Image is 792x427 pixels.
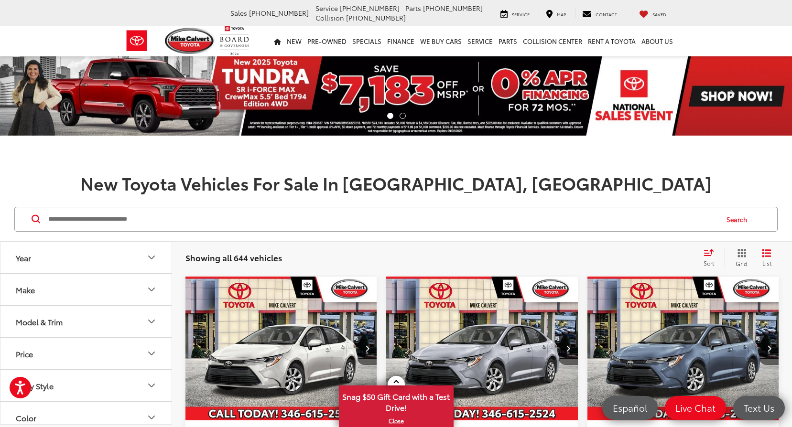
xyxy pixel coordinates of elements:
div: 2025 Toyota Corolla LE 0 [386,277,578,420]
span: Collision [315,13,344,22]
span: [PHONE_NUMBER] [340,3,400,13]
span: [PHONE_NUMBER] [346,13,406,22]
a: Service [493,9,537,18]
a: 2025 Toyota Corolla LE2025 Toyota Corolla LE2025 Toyota Corolla LE2025 Toyota Corolla LE [185,277,378,420]
a: Service [465,26,496,56]
img: 2025 Toyota Corolla LE [587,277,780,421]
a: Finance [384,26,417,56]
span: List [762,259,771,267]
a: 2025 Toyota Corolla LE2025 Toyota Corolla LE2025 Toyota Corolla LE2025 Toyota Corolla LE [386,277,578,420]
button: PricePrice [0,338,173,369]
span: Contact [596,11,617,17]
div: Price [146,348,157,359]
a: Map [539,9,573,18]
span: Map [557,11,566,17]
span: Service [512,11,530,17]
a: Specials [349,26,384,56]
a: Home [271,26,284,56]
button: YearYear [0,242,173,273]
a: Español [602,396,658,420]
button: Next image [759,331,779,365]
a: About Us [639,26,676,56]
span: [PHONE_NUMBER] [423,3,483,13]
a: Live Chat [665,396,726,420]
span: Español [608,402,652,414]
div: Make [146,284,157,295]
button: Model & TrimModel & Trim [0,306,173,337]
div: Make [16,285,35,294]
a: Text Us [733,396,785,420]
span: Sort [704,259,714,267]
div: Color [16,413,36,422]
a: 2025 Toyota Corolla LE2025 Toyota Corolla LE2025 Toyota Corolla LE2025 Toyota Corolla LE [587,277,780,420]
a: Rent a Toyota [585,26,639,56]
span: Sales [230,8,247,18]
div: Model & Trim [146,316,157,327]
button: Grid View [725,248,755,267]
span: Saved [652,11,666,17]
span: Grid [736,259,748,267]
span: Parts [405,3,421,13]
img: 2025 Toyota Corolla LE [386,277,578,421]
span: Service [315,3,338,13]
img: 2025 Toyota Corolla LE [185,277,378,421]
div: Price [16,349,33,358]
span: Text Us [739,402,779,414]
div: 2025 Toyota Corolla LE 0 [185,277,378,420]
div: Year [146,252,157,263]
div: Body Style [146,380,157,391]
a: Parts [496,26,520,56]
a: My Saved Vehicles [632,9,673,18]
a: Collision Center [520,26,585,56]
button: Select sort value [699,248,725,267]
div: Body Style [16,381,54,390]
span: Snag $50 Gift Card with a Test Drive! [340,386,453,416]
button: Search [717,207,761,231]
a: WE BUY CARS [417,26,465,56]
button: Next image [358,331,377,365]
img: Toyota [119,25,155,56]
img: Mike Calvert Toyota [165,28,216,54]
button: Next image [559,331,578,365]
a: Contact [575,9,624,18]
button: Body StyleBody Style [0,370,173,401]
span: [PHONE_NUMBER] [249,8,309,18]
button: List View [755,248,779,267]
div: Year [16,253,31,262]
span: Showing all 644 vehicles [185,252,282,263]
a: Pre-Owned [304,26,349,56]
button: MakeMake [0,274,173,305]
div: 2025 Toyota Corolla LE 0 [587,277,780,420]
input: Search by Make, Model, or Keyword [47,208,717,231]
span: Live Chat [671,402,720,414]
div: Color [146,412,157,423]
a: New [284,26,304,56]
div: Model & Trim [16,317,63,326]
